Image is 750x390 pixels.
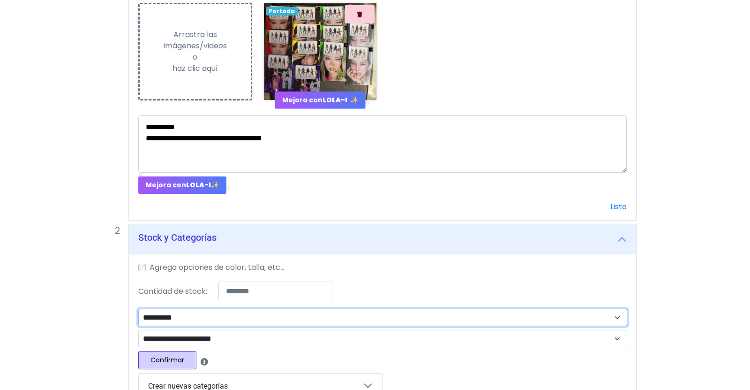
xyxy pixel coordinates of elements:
img: Z [264,3,377,100]
h5: Stock y Categorías [138,232,217,243]
button: Mejora conLOLA-I✨ [138,176,226,194]
span: Portada [266,7,298,15]
button: Mejora conLOLA-I ✨ [275,91,366,109]
button: Stock y Categorías [129,224,636,254]
strong: LOLA-I [322,95,347,104]
label: Cantidad de stock: [138,286,207,297]
span: ✨ [350,95,358,105]
a: Listo [610,201,627,212]
label: Agrega opciones de color, talla, etc... [150,262,285,273]
button: Quitar [345,5,375,23]
button: Confirmar [138,351,196,369]
strong: LOLA-I [186,180,211,190]
div: Arrastra las imágenes/videos o haz clic aquí [140,29,251,74]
